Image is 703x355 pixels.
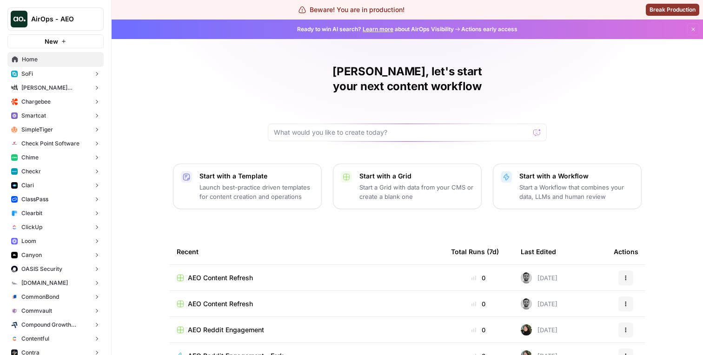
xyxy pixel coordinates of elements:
[359,183,474,201] p: Start a Grid with data from your CMS or create a blank one
[7,151,104,164] button: Chime
[7,262,104,276] button: OASIS Security
[359,171,474,181] p: Start with a Grid
[7,304,104,318] button: Commvault
[7,318,104,332] button: Compound Growth Marketing
[173,164,322,209] button: Start with a TemplateLaunch best-practice driven templates for content creation and operations
[11,182,18,189] img: h6qlr8a97mop4asab8l5qtldq2wv
[21,279,68,287] span: [DOMAIN_NAME]
[7,95,104,109] button: Chargebee
[521,324,557,335] div: [DATE]
[614,239,638,264] div: Actions
[11,210,18,217] img: fr92439b8i8d8kixz6owgxh362ib
[650,6,696,14] span: Break Production
[188,273,253,283] span: AEO Content Refresh
[21,251,42,259] span: Canyon
[7,206,104,220] button: Clearbit
[7,276,104,290] button: [DOMAIN_NAME]
[21,84,90,92] span: [PERSON_NAME] [PERSON_NAME] at Work
[7,123,104,137] button: SimpleTiger
[11,11,27,27] img: AirOps - AEO Logo
[11,266,18,272] img: red1k5sizbc2zfjdzds8kz0ky0wq
[451,239,499,264] div: Total Runs (7d)
[177,273,436,283] a: AEO Content Refresh
[21,153,39,162] span: Chime
[21,195,48,204] span: ClassPass
[521,298,557,309] div: [DATE]
[21,181,34,190] span: Clari
[177,299,436,309] a: AEO Content Refresh
[21,321,90,329] span: Compound Growth Marketing
[11,335,18,342] img: 2ud796hvc3gw7qwjscn75txc5abr
[451,325,506,335] div: 0
[11,85,18,91] img: m87i3pytwzu9d7629hz0batfjj1p
[7,290,104,304] button: CommonBond
[7,220,104,234] button: ClickUp
[7,67,104,81] button: SoFi
[274,128,530,137] input: What would you like to create today?
[519,171,634,181] p: Start with a Workflow
[11,140,18,147] img: gddfodh0ack4ddcgj10xzwv4nyos
[451,273,506,283] div: 0
[22,55,99,64] span: Home
[11,196,18,203] img: z4c86av58qw027qbtb91h24iuhub
[21,223,42,231] span: ClickUp
[7,178,104,192] button: Clari
[21,139,80,148] span: Check Point Software
[461,25,517,33] span: Actions early access
[45,37,58,46] span: New
[11,252,18,258] img: 0idox3onazaeuxox2jono9vm549w
[11,224,18,230] img: nyvnio03nchgsu99hj5luicuvesv
[7,34,104,48] button: New
[7,192,104,206] button: ClassPass
[7,52,104,67] a: Home
[519,183,634,201] p: Start a Workflow that combines your data, LLMs and human review
[177,325,436,335] a: AEO Reddit Engagement
[21,307,52,315] span: Commvault
[21,209,42,217] span: Clearbit
[11,294,18,300] img: glq0fklpdxbalhn7i6kvfbbvs11n
[7,332,104,346] button: Contentful
[297,25,454,33] span: Ready to win AI search? about AirOps Visibility
[298,5,405,14] div: Beware! You are in production!
[7,234,104,248] button: Loom
[11,238,18,244] img: wev6amecshr6l48lvue5fy0bkco1
[451,299,506,309] div: 0
[11,126,18,133] img: hlg0wqi1id4i6sbxkcpd2tyblcaw
[363,26,393,33] a: Learn more
[7,248,104,262] button: Canyon
[21,335,49,343] span: Contentful
[199,171,314,181] p: Start with a Template
[7,109,104,123] button: Smartcat
[11,154,18,161] img: mhv33baw7plipcpp00rsngv1nu95
[21,167,41,176] span: Checkr
[7,81,104,95] button: [PERSON_NAME] [PERSON_NAME] at Work
[521,272,532,283] img: 6v3gwuotverrb420nfhk5cu1cyh1
[11,71,18,77] img: apu0vsiwfa15xu8z64806eursjsk
[7,137,104,151] button: Check Point Software
[11,112,18,119] img: rkye1xl29jr3pw1t320t03wecljb
[7,7,104,31] button: Workspace: AirOps - AEO
[21,237,36,245] span: Loom
[11,322,18,328] img: kaevn8smg0ztd3bicv5o6c24vmo8
[11,308,18,314] img: xf6b4g7v9n1cfco8wpzm78dqnb6e
[333,164,482,209] button: Start with a GridStart a Grid with data from your CMS or create a blank one
[188,299,253,309] span: AEO Content Refresh
[521,272,557,283] div: [DATE]
[7,164,104,178] button: Checkr
[21,112,46,120] span: Smartcat
[21,70,33,78] span: SoFi
[11,280,18,286] img: k09s5utkby11dt6rxf2w9zgb46r0
[21,125,53,134] span: SimpleTiger
[521,298,532,309] img: 6v3gwuotverrb420nfhk5cu1cyh1
[21,98,51,106] span: Chargebee
[646,4,699,16] button: Break Production
[21,293,59,301] span: CommonBond
[268,64,547,94] h1: [PERSON_NAME], let's start your next content workflow
[11,99,18,105] img: jkhkcar56nid5uw4tq7euxnuco2o
[177,239,436,264] div: Recent
[188,325,264,335] span: AEO Reddit Engagement
[199,183,314,201] p: Launch best-practice driven templates for content creation and operations
[31,14,87,24] span: AirOps - AEO
[11,168,18,175] img: 78cr82s63dt93a7yj2fue7fuqlci
[493,164,642,209] button: Start with a WorkflowStart a Workflow that combines your data, LLMs and human review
